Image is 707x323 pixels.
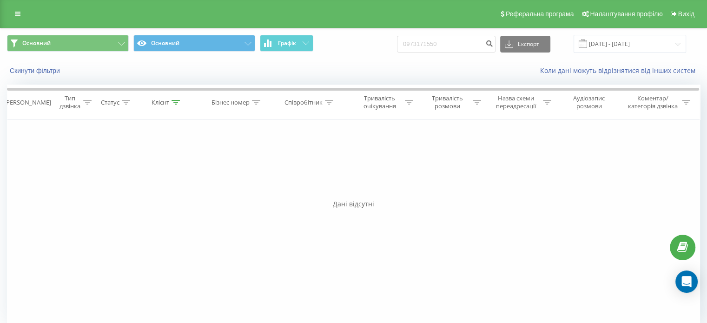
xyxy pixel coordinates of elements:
[278,40,296,46] span: Графік
[260,35,313,52] button: Графік
[678,10,694,18] span: Вихід
[357,94,403,110] div: Тривалість очікування
[424,94,470,110] div: Тривалість розмови
[284,99,323,106] div: Співробітник
[7,199,700,209] div: Дані відсутні
[492,94,541,110] div: Назва схеми переадресації
[101,99,119,106] div: Статус
[4,99,51,106] div: [PERSON_NAME]
[397,36,496,53] input: Пошук за номером
[7,66,65,75] button: Скинути фільтри
[22,40,51,47] span: Основний
[59,94,80,110] div: Тип дзвінка
[133,35,255,52] button: Основний
[540,66,700,75] a: Коли дані можуть відрізнятися вiд інших систем
[562,94,616,110] div: Аудіозапис розмови
[625,94,680,110] div: Коментар/категорія дзвінка
[506,10,574,18] span: Реферальна програма
[675,270,698,293] div: Open Intercom Messenger
[7,35,129,52] button: Основний
[152,99,169,106] div: Клієнт
[590,10,662,18] span: Налаштування профілю
[211,99,250,106] div: Бізнес номер
[500,36,550,53] button: Експорт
